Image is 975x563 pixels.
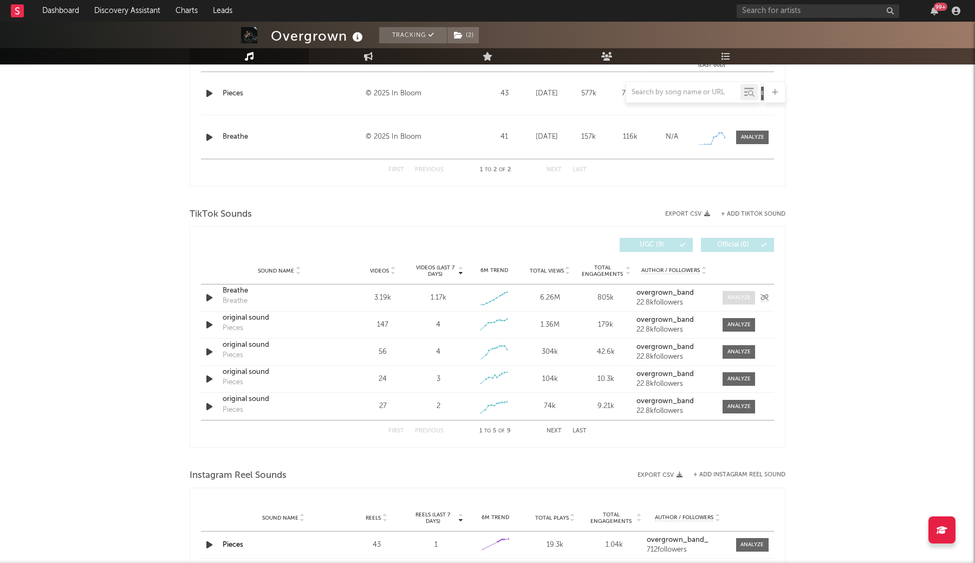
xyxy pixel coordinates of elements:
a: overgrown_band_ [647,536,728,544]
button: Previous [415,167,444,173]
a: Breathe [223,132,360,143]
div: 104k [525,374,575,385]
div: 43 [349,540,404,551]
span: Author / Followers [655,514,713,521]
div: 1.36M [525,320,575,331]
div: 19.3k [528,540,582,551]
button: Export CSV [665,211,710,217]
span: Total Engagements [581,264,625,277]
a: overgrown_band [636,398,712,405]
span: TikTok Sounds [190,208,252,221]
strong: overgrown_band_ [647,536,708,543]
span: to [485,167,491,172]
button: Official(0) [701,238,774,252]
a: overgrown_band [636,316,712,324]
div: 27 [357,401,408,412]
span: of [498,429,505,433]
div: 4 [436,320,440,331]
div: 22.8k followers [636,353,712,361]
div: 41 [485,132,523,143]
div: 1 [409,540,463,551]
a: overgrown_band [636,344,712,351]
span: Reels [366,515,381,521]
button: + Add TikTok Sound [710,211,785,217]
span: Videos (last 7 days) [413,264,457,277]
span: Total Views [530,268,564,274]
span: ( 2 ) [447,27,479,43]
button: Previous [415,428,444,434]
div: 1 5 9 [465,425,525,438]
span: to [484,429,491,433]
div: Pieces [223,350,243,361]
span: Sound Name [258,268,294,274]
input: Search for artists [737,4,899,18]
button: Next [547,167,562,173]
div: 4 [436,347,440,358]
div: 3.19k [357,293,408,303]
div: Breathe [223,296,248,307]
div: N/A [654,132,690,143]
div: 22.8k followers [636,299,712,307]
a: overgrown_band [636,289,712,297]
div: 304k [525,347,575,358]
span: Total Plays [535,515,569,521]
button: + Add Instagram Reel Sound [693,472,785,478]
strong: overgrown_band [636,289,694,296]
button: UGC(9) [620,238,693,252]
div: 1.04k [588,540,642,551]
div: 22.8k followers [636,407,712,415]
button: First [388,167,404,173]
div: 22.8k followers [636,380,712,388]
div: Pieces [223,405,243,416]
div: 1 2 2 [465,164,525,177]
div: 179k [581,320,631,331]
div: Pieces [223,323,243,334]
button: Last [573,428,587,434]
strong: overgrown_band [636,316,694,323]
span: Author / Followers [641,267,700,274]
div: 147 [357,320,408,331]
span: Instagram Reel Sounds [190,469,287,482]
button: (2) [447,27,479,43]
div: [DATE] [529,132,565,143]
strong: overgrown_band [636,371,694,378]
span: Videos [370,268,389,274]
a: original sound [223,313,336,323]
div: 3 [437,374,440,385]
button: Tracking [379,27,447,43]
a: original sound [223,394,336,405]
span: Official ( 0 ) [708,242,758,248]
span: of [499,167,505,172]
div: original sound [223,340,336,351]
button: Last [573,167,587,173]
div: 10.3k [581,374,631,385]
a: Breathe [223,286,336,296]
div: 6M Trend [469,267,519,275]
div: 2 [437,401,440,412]
a: Pieces [223,541,243,548]
div: Pieces [223,377,243,388]
a: original sound [223,367,336,378]
div: 74k [525,401,575,412]
button: Export CSV [638,472,682,478]
div: 22.8k followers [636,326,712,334]
a: overgrown_band [636,371,712,378]
div: 99 + [934,3,947,11]
span: Total Engagements [588,512,635,525]
div: 805k [581,293,631,303]
div: 6M Trend [469,514,523,522]
span: UGC ( 9 ) [627,242,677,248]
div: 24 [357,374,408,385]
div: Overgrown [271,27,366,45]
strong: overgrown_band [636,344,694,351]
div: 157k [570,132,607,143]
input: Search by song name or URL [626,88,740,97]
strong: overgrown_band [636,398,694,405]
div: 9.21k [581,401,631,412]
span: Reels (last 7 days) [409,512,457,525]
